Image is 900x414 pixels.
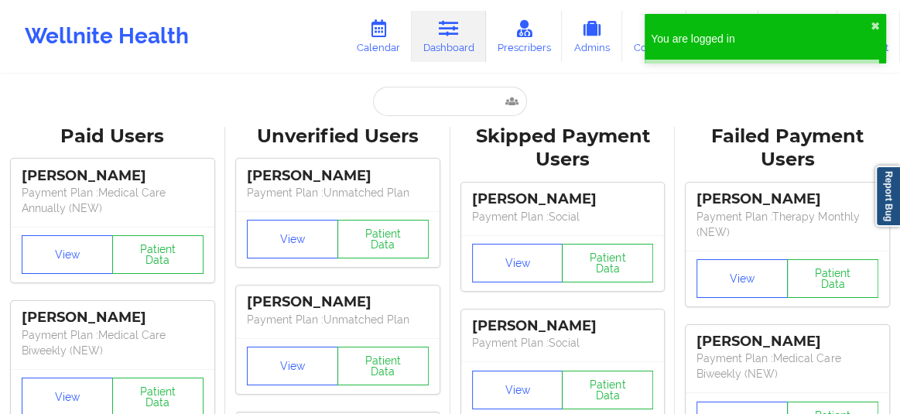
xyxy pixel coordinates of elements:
p: Payment Plan : Medical Care Biweekly (NEW) [696,351,878,381]
button: View [247,220,338,258]
p: Payment Plan : Medical Care Annually (NEW) [22,185,204,216]
div: Skipped Payment Users [461,125,665,173]
a: Prescribers [486,11,563,62]
div: [PERSON_NAME] [472,190,654,208]
div: [PERSON_NAME] [472,317,654,335]
button: Patient Data [562,244,653,282]
p: Payment Plan : Medical Care Biweekly (NEW) [22,327,204,358]
button: View [22,235,113,274]
div: Failed Payment Users [686,125,889,173]
p: Payment Plan : Unmatched Plan [247,312,429,327]
p: Payment Plan : Social [472,335,654,351]
div: [PERSON_NAME] [696,190,878,208]
div: [PERSON_NAME] [696,333,878,351]
button: Patient Data [337,347,429,385]
button: View [472,244,563,282]
div: [PERSON_NAME] [22,167,204,185]
div: Unverified Users [236,125,440,149]
a: Coaches [622,11,686,62]
div: [PERSON_NAME] [247,293,429,311]
button: View [696,259,788,298]
div: [PERSON_NAME] [22,309,204,327]
div: You are logged in [651,31,871,46]
p: Payment Plan : Unmatched Plan [247,185,429,200]
a: Dashboard [412,11,486,62]
button: Patient Data [112,235,204,274]
button: Patient Data [562,371,653,409]
a: Report Bug [875,166,900,227]
a: Calendar [345,11,412,62]
button: Patient Data [337,220,429,258]
p: Payment Plan : Social [472,209,654,224]
div: Paid Users [11,125,214,149]
button: View [247,347,338,385]
a: Admins [562,11,622,62]
div: [PERSON_NAME] [247,167,429,185]
button: View [472,371,563,409]
button: close [871,20,880,33]
button: Patient Data [787,259,878,298]
p: Payment Plan : Therapy Monthly (NEW) [696,209,878,240]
